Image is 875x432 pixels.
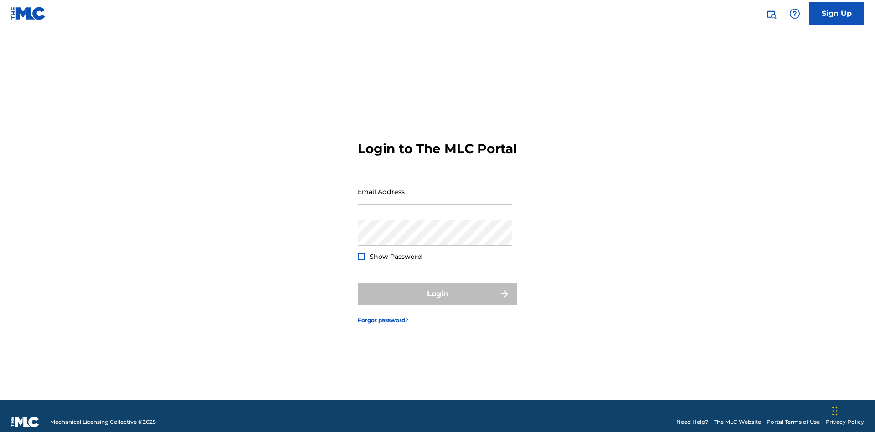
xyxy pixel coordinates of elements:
[789,8,800,19] img: help
[11,417,39,427] img: logo
[714,418,761,426] a: The MLC Website
[825,418,864,426] a: Privacy Policy
[809,2,864,25] a: Sign Up
[762,5,780,23] a: Public Search
[832,397,838,425] div: Drag
[767,418,820,426] a: Portal Terms of Use
[766,8,777,19] img: search
[676,418,708,426] a: Need Help?
[829,388,875,432] iframe: Chat Widget
[370,252,422,261] span: Show Password
[786,5,804,23] div: Help
[50,418,156,426] span: Mechanical Licensing Collective © 2025
[358,141,517,157] h3: Login to The MLC Portal
[11,7,46,20] img: MLC Logo
[358,316,408,324] a: Forgot password?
